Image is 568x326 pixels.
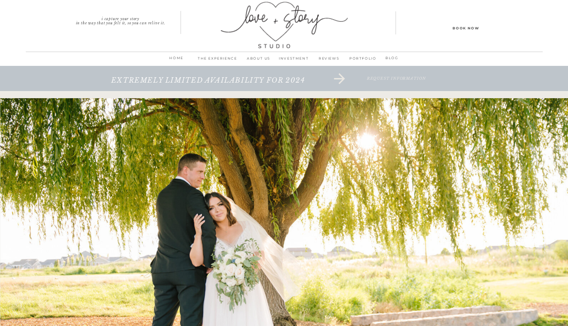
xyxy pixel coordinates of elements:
a: PORTFOLIO [347,55,379,67]
a: REVIEWS [311,55,347,67]
a: home [165,55,188,66]
a: request information [322,76,471,93]
a: INVESTMENT [276,55,311,67]
a: Book Now [428,25,504,31]
p: I capture your story in the way that you felt it, so you can relive it. [60,17,181,23]
a: THE EXPERIENCE [194,55,241,67]
a: ABOUT us [241,55,276,67]
a: I capture your storyin the way that you felt it, so you can relive it. [60,17,181,23]
a: BLOG [381,55,403,63]
a: extremely limited availability for 2024 [83,76,333,93]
